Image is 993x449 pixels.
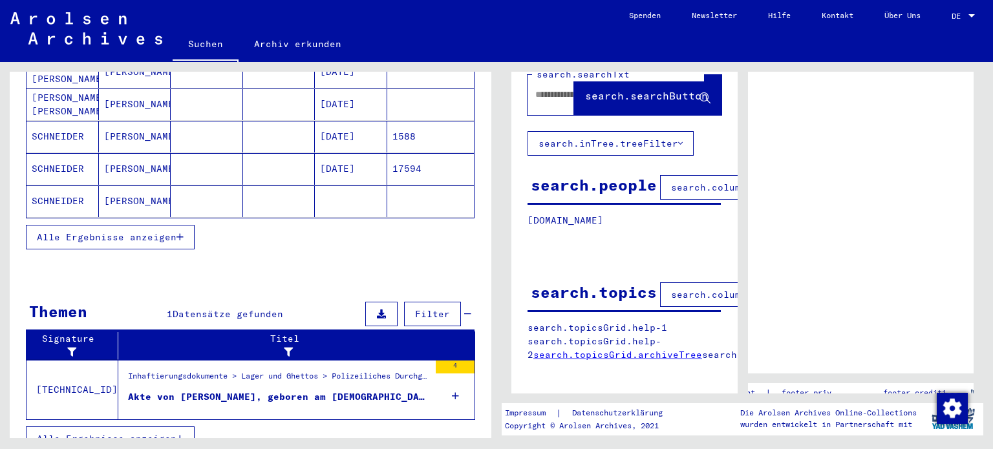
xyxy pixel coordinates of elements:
p: Copyright © Arolsen Archives, 2021 [505,420,678,432]
div: Themen [29,300,87,323]
button: search.columnFilter.filter [660,175,833,200]
span: 1 [167,308,173,320]
img: Zustimmung ändern [937,393,968,424]
p: wurden entwickelt in Partnerschaft mit [740,419,917,430]
button: search.inTree.treeFilter [528,131,694,156]
p: footer.credit1 [883,387,946,399]
div: | [505,406,678,420]
p: Die Arolsen Archives Online-Collections [740,407,917,419]
a: Archiv erkunden [239,28,357,59]
a: Impressum [505,406,556,420]
mat-cell: SCHNEIDER [27,153,99,185]
a: Datenschutzerklärung [562,406,678,420]
mat-cell: SCHNEIDER [27,121,99,152]
button: search.searchButton [574,75,721,115]
span: search.columnFilter.filter [671,289,822,300]
mat-cell: [DATE] [315,153,387,185]
a: Suchen [173,28,239,62]
img: yv_logo.png [929,402,977,435]
button: Filter [404,302,461,326]
div: Titel [123,332,462,359]
a: search.topicsGrid.archiveTree [533,349,702,360]
span: Datensätze gefunden [173,308,283,320]
mat-cell: 17594 [387,153,475,185]
mat-cell: SCHNEIDER [27,185,99,217]
button: Alle Ergebnisse anzeigen [26,225,195,249]
span: DE [952,12,966,21]
p: search.topicsGrid.help-1 search.topicsGrid.help-2 search.topicsGrid.manually. [528,321,721,362]
mat-label: search.searchTxt [537,68,630,80]
span: search.searchButton [585,89,708,102]
span: search.columnFilter.filter [671,182,822,193]
div: Inhaftierungsdokumente > Lager und Ghettos > Polizeiliches Durchgangslager [GEOGRAPHIC_DATA] > In... [128,370,429,388]
div: | [692,386,888,400]
mat-cell: [DATE] [315,89,387,120]
img: Arolsen_neg.svg [10,12,162,45]
div: search.topics [531,280,657,304]
mat-cell: [PERSON_NAME] [PERSON_NAME] [27,56,99,88]
mat-cell: [DATE] [315,121,387,152]
mat-cell: [PERSON_NAME] [99,56,171,88]
div: Signature [32,332,108,359]
mat-cell: [PERSON_NAME] [99,121,171,152]
button: search.columnFilter.filter [660,282,833,307]
mat-cell: [DATE] [315,56,387,88]
div: Signature [32,332,121,359]
span: Filter [415,308,450,320]
mat-cell: [PERSON_NAME] [99,185,171,217]
mat-cell: [PERSON_NAME] [99,153,171,185]
mat-cell: 1588 [387,121,475,152]
p: [DOMAIN_NAME] [528,214,721,227]
a: footer.privacyPolicy [771,386,888,400]
div: search.people [531,173,657,196]
span: Alle Ergebnisse anzeigen [37,231,176,243]
div: Akte von [PERSON_NAME], geboren am [DEMOGRAPHIC_DATA] [128,390,429,404]
mat-cell: [PERSON_NAME] [PERSON_NAME] [27,89,99,120]
div: Zustimmung ändern [936,392,967,423]
mat-cell: [PERSON_NAME] [99,89,171,120]
div: Titel [123,332,449,359]
td: [TECHNICAL_ID] [27,360,118,419]
span: Alle Ergebnisse anzeigen [37,433,176,444]
div: 4 [436,360,475,373]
